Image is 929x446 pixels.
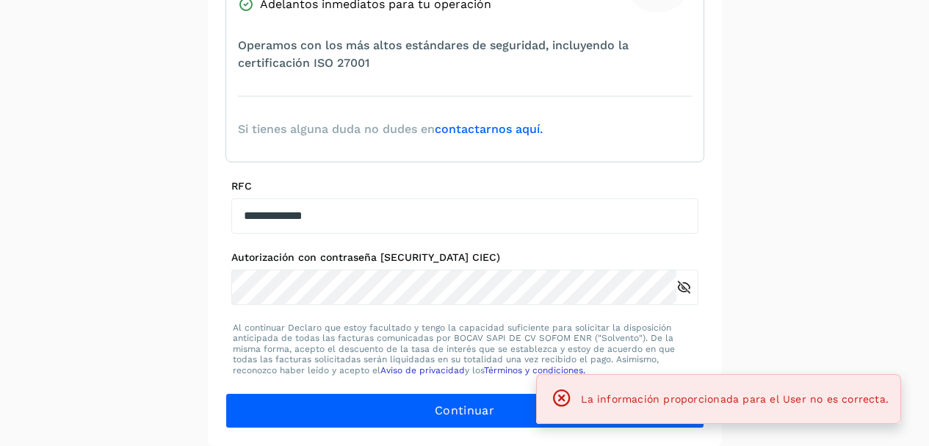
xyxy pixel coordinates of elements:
[231,180,698,193] label: RFC
[380,365,465,375] a: Aviso de privacidad
[484,365,585,375] a: Términos y condiciones.
[233,323,697,375] p: Al continuar Declaro que estoy facultado y tengo la capacidad suficiente para solicitar la dispos...
[238,37,692,72] span: Operamos con los más altos estándares de seguridad, incluyendo la certificación ISO 27001
[231,251,698,264] label: Autorización con contraseña [SECURITY_DATA] CIEC)
[238,121,543,138] span: Si tienes alguna duda no dudes en
[581,393,889,405] span: La información proporcionada para el User no es correcta.
[435,122,543,136] a: contactarnos aquí.
[435,403,494,419] span: Continuar
[225,393,704,428] button: Continuar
